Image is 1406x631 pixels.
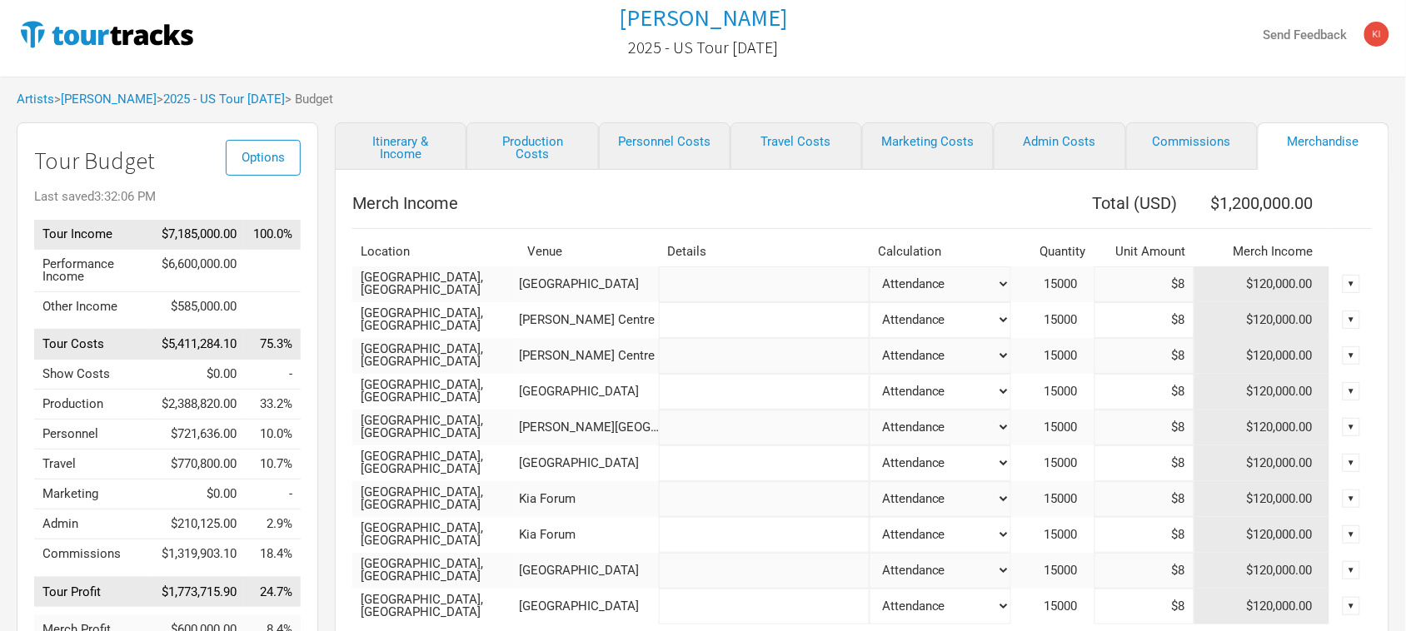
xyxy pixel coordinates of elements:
[245,390,301,420] td: Production as % of Tour Income
[245,360,301,390] td: Show Costs as % of Tour Income
[659,237,870,266] th: Details
[1194,517,1330,553] td: $120,000.00
[1045,420,1094,435] span: 15000
[1194,374,1330,410] td: $120,000.00
[599,122,730,170] a: Personnel Costs
[1343,597,1361,615] div: ▼
[870,237,1011,266] th: Calculation
[245,539,301,569] td: Commissions as % of Tour Income
[1194,237,1330,266] th: Merch Income
[1343,489,1361,508] div: ▼
[153,420,245,450] td: $721,636.00
[245,249,301,291] td: Performance Income as % of Tour Income
[1126,122,1258,170] a: Commissions
[1343,275,1361,293] div: ▼
[34,390,153,420] td: Production
[352,302,519,338] td: [GEOGRAPHIC_DATA], [GEOGRAPHIC_DATA]
[34,539,153,569] td: Commissions
[245,509,301,539] td: Admin as % of Tour Income
[519,445,659,481] td: [GEOGRAPHIC_DATA]
[862,122,994,170] a: Marketing Costs
[34,291,153,321] td: Other Income
[34,220,153,250] td: Tour Income
[17,17,197,51] img: TourTracks
[242,150,285,165] span: Options
[1094,481,1194,517] input: per head
[34,360,153,390] td: Show Costs
[519,338,659,374] td: [PERSON_NAME] Centre
[1194,186,1330,220] th: $1,200,000.00
[1011,237,1094,266] th: Quantity
[153,577,245,607] td: $1,773,715.90
[153,450,245,479] td: $770,800.00
[157,93,285,106] span: >
[519,589,659,624] td: [GEOGRAPHIC_DATA]
[34,148,301,174] h1: Tour Budget
[352,517,519,553] td: [GEOGRAPHIC_DATA], [GEOGRAPHIC_DATA]
[1011,186,1194,220] th: Total ( USD )
[285,93,333,106] span: > Budget
[1194,410,1330,445] td: $120,000.00
[335,122,466,170] a: Itinerary & Income
[34,479,153,509] td: Marketing
[352,445,519,481] td: [GEOGRAPHIC_DATA], [GEOGRAPHIC_DATA]
[1094,266,1194,302] input: per head
[1045,563,1094,578] span: 15000
[153,249,245,291] td: $6,600,000.00
[628,38,778,57] h2: 2025 - US Tour [DATE]
[245,479,301,509] td: Marketing as % of Tour Income
[34,509,153,539] td: Admin
[153,390,245,420] td: $2,388,820.00
[34,330,153,360] td: Tour Costs
[153,539,245,569] td: $1,319,903.10
[34,249,153,291] td: Performance Income
[1045,312,1094,327] span: 15000
[1194,338,1330,374] td: $120,000.00
[1194,266,1330,302] td: $120,000.00
[1094,589,1194,624] input: per head
[1264,27,1348,42] strong: Send Feedback
[1343,418,1361,436] div: ▼
[245,330,301,360] td: Tour Costs as % of Tour Income
[1364,22,1389,47] img: Kimberley
[519,517,659,553] td: Kia Forum
[1045,527,1094,542] span: 15000
[352,338,519,374] td: [GEOGRAPHIC_DATA], [GEOGRAPHIC_DATA]
[1194,589,1330,624] td: $120,000.00
[163,92,285,107] a: 2025 - US Tour [DATE]
[1258,122,1389,170] a: Merchandise
[619,5,787,31] a: [PERSON_NAME]
[1045,491,1094,506] span: 15000
[1094,374,1194,410] input: per head
[352,410,519,445] td: [GEOGRAPHIC_DATA], [GEOGRAPHIC_DATA]
[226,140,301,176] button: Options
[153,220,245,250] td: $7,185,000.00
[34,450,153,479] td: Travel
[352,237,519,266] th: Location
[519,266,659,302] td: [GEOGRAPHIC_DATA]
[1343,525,1361,544] div: ▼
[519,410,659,445] td: [PERSON_NAME][GEOGRAPHIC_DATA]
[245,220,301,250] td: Tour Income as % of Tour Income
[153,360,245,390] td: $0.00
[61,92,157,107] a: [PERSON_NAME]
[34,577,153,607] td: Tour Profit
[1094,445,1194,481] input: per head
[519,302,659,338] td: [PERSON_NAME] Centre
[17,92,54,107] a: Artists
[1194,445,1330,481] td: $120,000.00
[519,374,659,410] td: [GEOGRAPHIC_DATA]
[54,93,157,106] span: >
[1094,237,1194,266] th: Unit Amount
[153,479,245,509] td: $0.00
[1343,346,1361,365] div: ▼
[519,553,659,589] td: [GEOGRAPHIC_DATA]
[153,509,245,539] td: $210,125.00
[1343,382,1361,400] div: ▼
[352,481,519,517] td: [GEOGRAPHIC_DATA], [GEOGRAPHIC_DATA]
[352,589,519,624] td: [GEOGRAPHIC_DATA], [GEOGRAPHIC_DATA]
[153,330,245,360] td: $5,411,284.10
[628,30,778,65] a: 2025 - US Tour [DATE]
[153,291,245,321] td: $585,000.00
[1094,553,1194,589] input: per head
